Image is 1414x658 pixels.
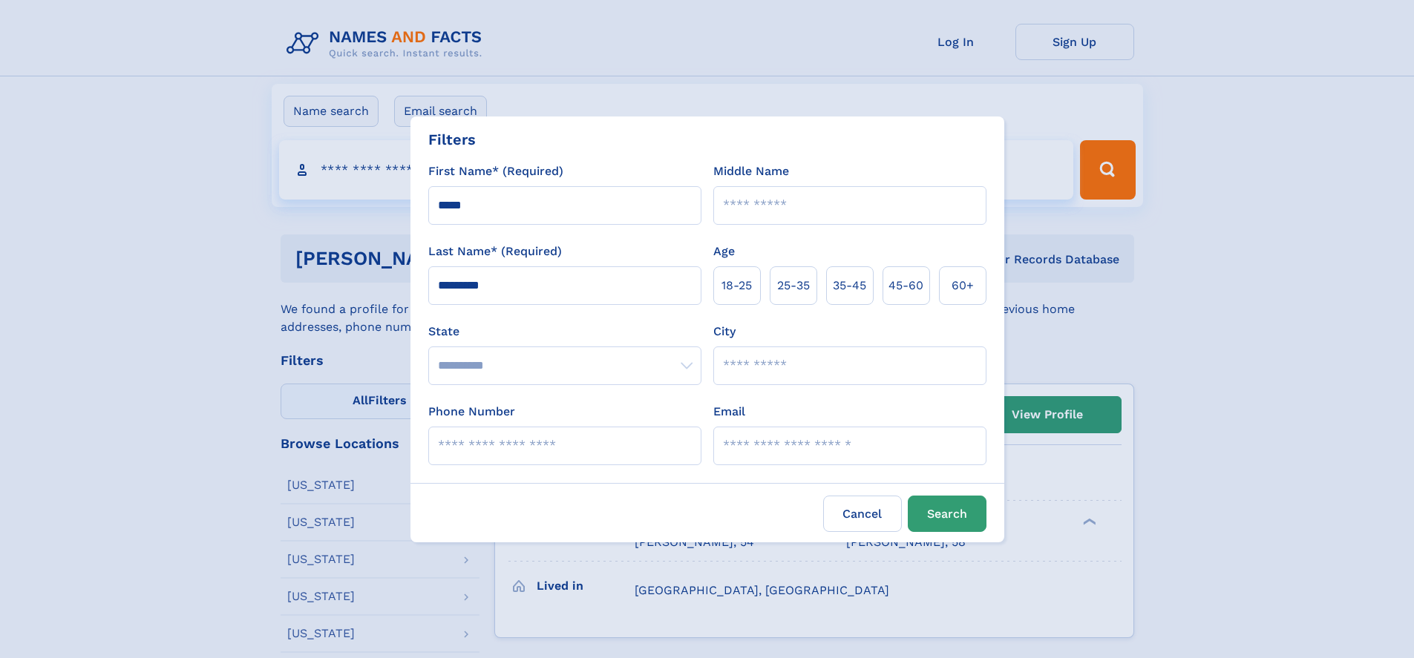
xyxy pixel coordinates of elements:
[908,496,986,532] button: Search
[428,323,701,340] label: State
[777,277,810,295] span: 25‑35
[713,162,789,180] label: Middle Name
[428,128,476,151] div: Filters
[428,403,515,421] label: Phone Number
[713,323,736,340] label: City
[713,403,745,421] label: Email
[428,162,563,180] label: First Name* (Required)
[952,277,974,295] span: 60+
[888,277,923,295] span: 45‑60
[713,243,735,260] label: Age
[823,496,902,532] label: Cancel
[428,243,562,260] label: Last Name* (Required)
[721,277,752,295] span: 18‑25
[833,277,866,295] span: 35‑45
